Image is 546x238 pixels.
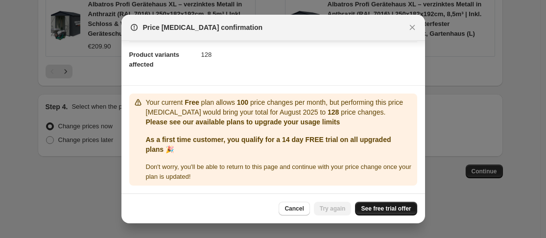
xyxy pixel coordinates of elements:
span: Product variants affected [129,51,180,68]
span: Price [MEDICAL_DATA] confirmation [143,23,263,32]
b: 128 [328,108,339,116]
b: Free [185,98,199,106]
span: See free trial offer [361,205,411,213]
p: Your current plan allows price changes per month, but performing this price [MEDICAL_DATA] would ... [146,97,413,117]
p: Please see our available plans to upgrade your usage limits [146,117,413,127]
b: As a first time customer, you qualify for a 14 day FREE trial on all upgraded plans 🎉 [146,136,391,153]
a: See free trial offer [355,202,417,215]
button: Cancel [279,202,309,215]
b: 100 [237,98,248,106]
button: Close [405,21,419,34]
dd: 128 [201,42,417,68]
span: Cancel [285,205,304,213]
span: Don ' t worry, you ' ll be able to return to this page and continue with your price change once y... [146,163,411,180]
